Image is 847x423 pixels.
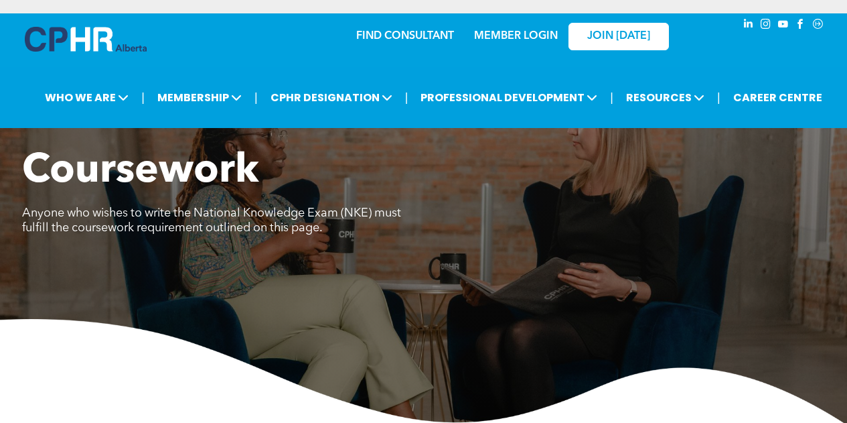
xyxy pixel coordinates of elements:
[405,84,408,111] li: |
[759,17,773,35] a: instagram
[568,23,669,50] a: JOIN [DATE]
[793,17,808,35] a: facebook
[610,84,613,111] li: |
[25,27,147,52] img: A blue and white logo for cp alberta
[717,84,720,111] li: |
[741,17,756,35] a: linkedin
[776,17,791,35] a: youtube
[474,31,558,42] a: MEMBER LOGIN
[729,85,826,110] a: CAREER CENTRE
[22,207,401,234] span: Anyone who wishes to write the National Knowledge Exam (NKE) must fulfill the coursework requirem...
[22,152,259,192] span: Coursework
[622,85,708,110] span: RESOURCES
[266,85,396,110] span: CPHR DESIGNATION
[153,85,246,110] span: MEMBERSHIP
[254,84,258,111] li: |
[356,31,454,42] a: FIND CONSULTANT
[416,85,601,110] span: PROFESSIONAL DEVELOPMENT
[587,30,650,43] span: JOIN [DATE]
[811,17,826,35] a: Social network
[141,84,145,111] li: |
[41,85,133,110] span: WHO WE ARE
